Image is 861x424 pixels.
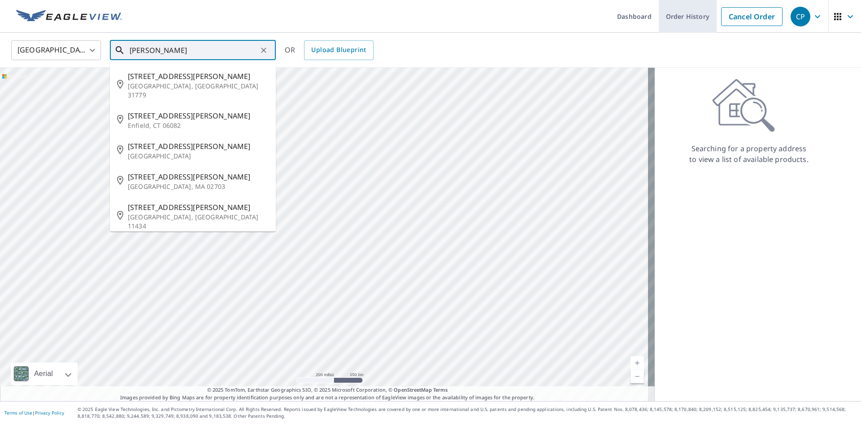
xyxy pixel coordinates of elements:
span: © 2025 TomTom, Earthstar Geographics SIO, © 2025 Microsoft Corporation, © [207,386,448,394]
div: Aerial [11,363,78,385]
p: Enfield, CT 06082 [128,121,269,130]
p: [GEOGRAPHIC_DATA], [GEOGRAPHIC_DATA] 11434 [128,213,269,231]
a: Privacy Policy [35,410,64,416]
span: Upload Blueprint [311,44,366,56]
div: CP [791,7,810,26]
p: Searching for a property address to view a list of available products. [689,143,809,165]
button: Clear [257,44,270,57]
p: [GEOGRAPHIC_DATA], MA 02703 [128,182,269,191]
span: [STREET_ADDRESS][PERSON_NAME] [128,171,269,182]
input: Search by address or latitude-longitude [130,38,257,63]
a: Terms [433,386,448,393]
p: | [4,410,64,415]
img: EV Logo [16,10,122,23]
p: © 2025 Eagle View Technologies, Inc. and Pictometry International Corp. All Rights Reserved. Repo... [78,406,857,420]
a: OpenStreetMap [394,386,431,393]
span: [STREET_ADDRESS][PERSON_NAME] [128,110,269,121]
div: [GEOGRAPHIC_DATA] [11,38,101,63]
span: [STREET_ADDRESS][PERSON_NAME] [128,71,269,82]
p: [GEOGRAPHIC_DATA], [GEOGRAPHIC_DATA] 31779 [128,82,269,100]
span: [STREET_ADDRESS][PERSON_NAME] [128,202,269,213]
a: Current Level 5, Zoom In [631,356,644,370]
div: Aerial [31,363,56,385]
a: Terms of Use [4,410,32,416]
a: Cancel Order [721,7,783,26]
p: [GEOGRAPHIC_DATA] [128,152,269,161]
a: Upload Blueprint [304,40,373,60]
div: OR [285,40,374,60]
a: Current Level 5, Zoom Out [631,370,644,383]
span: [STREET_ADDRESS][PERSON_NAME] [128,141,269,152]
